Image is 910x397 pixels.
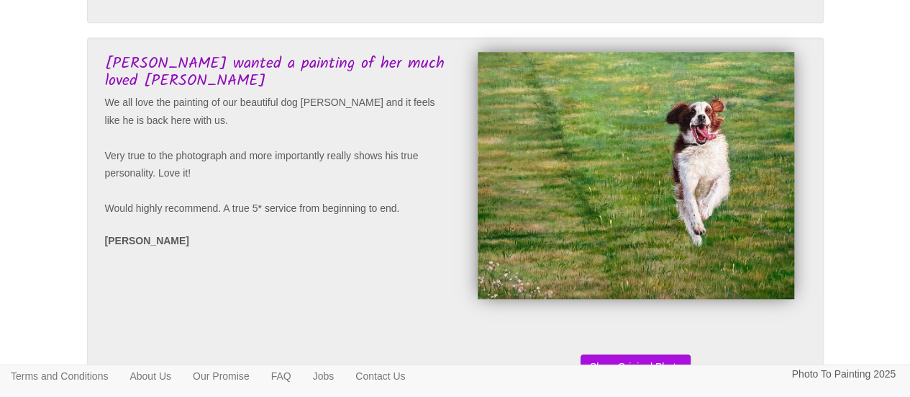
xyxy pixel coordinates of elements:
h3: [PERSON_NAME] wanted a painting of her much loved [PERSON_NAME] [105,55,452,90]
img: Pam Duggan's Finished Painting [478,52,794,299]
strong: [PERSON_NAME] [105,235,189,246]
button: Show Original Photo [581,354,691,379]
a: Our Promise [182,365,260,387]
a: FAQ [260,365,302,387]
a: Jobs [302,365,345,387]
p: Photo To Painting 2025 [791,365,896,383]
p: We all love the painting of our beautiful dog [PERSON_NAME] and it feels like he is back here wit... [105,94,452,218]
a: Contact Us [345,365,416,387]
a: About Us [119,365,182,387]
